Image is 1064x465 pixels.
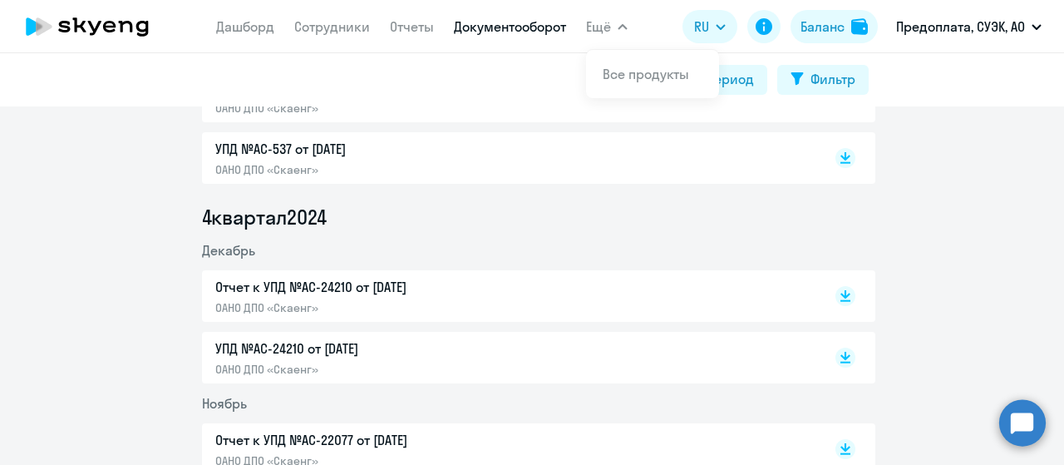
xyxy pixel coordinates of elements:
p: Отчет к УПД №AC-22077 от [DATE] [215,430,564,450]
a: Сотрудники [294,18,370,35]
p: Отчет к УПД №AC-24210 от [DATE] [215,277,564,297]
div: Баланс [800,17,845,37]
button: Предоплата, СУЭК, АО [888,7,1050,47]
span: Ноябрь [202,395,247,412]
span: RU [694,17,709,37]
a: Документооборот [454,18,566,35]
p: ОАНО ДПО «Скаенг» [215,162,564,177]
p: ОАНО ДПО «Скаенг» [215,101,564,116]
span: Ещё [586,17,611,37]
a: УПД №AC-537 от [DATE]ОАНО ДПО «Скаенг» [215,139,800,177]
a: Отчеты [390,18,434,35]
p: ОАНО ДПО «Скаенг» [215,300,564,315]
a: Дашборд [216,18,274,35]
button: Фильтр [777,65,869,95]
p: ОАНО ДПО «Скаенг» [215,362,564,377]
p: УПД №AC-537 от [DATE] [215,139,564,159]
button: Ещё [586,10,628,43]
p: УПД №AC-24210 от [DATE] [215,339,564,359]
button: Балансbalance [791,10,878,43]
a: УПД №AC-24210 от [DATE]ОАНО ДПО «Скаенг» [215,339,800,377]
span: Декабрь [202,242,255,259]
p: Предоплата, СУЭК, АО [896,17,1025,37]
a: Все продукты [603,66,689,82]
div: Фильтр [810,69,855,89]
li: 4 квартал 2024 [202,204,875,230]
a: Отчет к УПД №AC-24210 от [DATE]ОАНО ДПО «Скаенг» [215,277,800,315]
img: balance [851,18,868,35]
button: RU [682,10,737,43]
